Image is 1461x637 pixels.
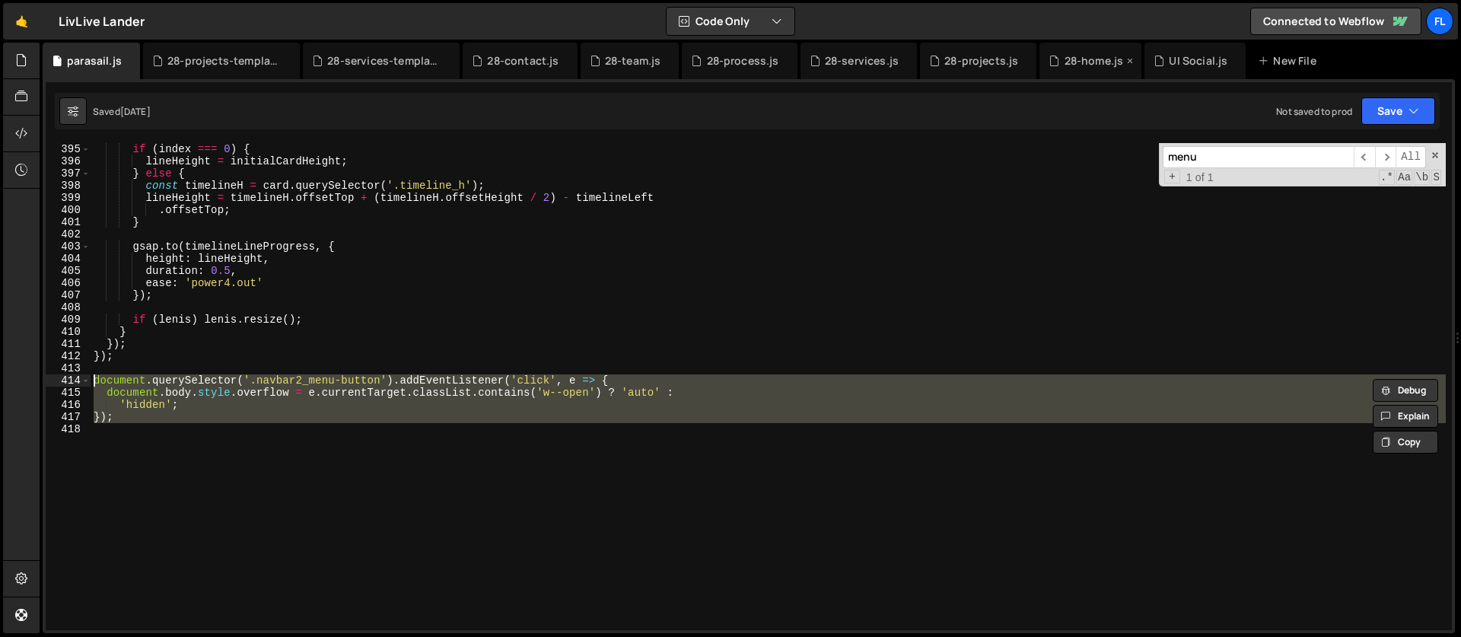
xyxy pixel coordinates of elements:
div: 28-contact.js [487,53,559,68]
button: Debug [1373,379,1438,402]
div: 28-home.js [1065,53,1124,68]
div: 28-team.js [605,53,661,68]
a: Connected to Webflow [1250,8,1421,35]
button: Save [1361,97,1435,125]
span: Toggle Replace mode [1164,170,1180,183]
div: 415 [46,387,91,399]
span: ​ [1375,146,1396,168]
div: 413 [46,362,91,374]
input: Search for [1163,146,1354,168]
div: parasail.js [67,53,122,68]
div: 397 [46,167,91,180]
div: 28-projects.js [944,53,1018,68]
div: 408 [46,301,91,314]
a: 🤙 [3,3,40,40]
div: 407 [46,289,91,301]
div: 403 [46,240,91,253]
div: 28-projects-template.js [167,53,282,68]
div: 399 [46,192,91,204]
span: Alt-Enter [1396,146,1426,168]
div: 404 [46,253,91,265]
div: Not saved to prod [1276,105,1352,118]
span: Search In Selection [1431,170,1441,185]
button: Code Only [667,8,794,35]
div: 405 [46,265,91,277]
span: CaseSensitive Search [1396,170,1412,185]
div: 417 [46,411,91,423]
div: LivLive Lander [59,12,145,30]
div: 398 [46,180,91,192]
div: 416 [46,399,91,411]
div: 28-process.js [707,53,779,68]
button: Copy [1373,431,1438,454]
div: 402 [46,228,91,240]
div: 400 [46,204,91,216]
a: Fl [1426,8,1453,35]
div: 401 [46,216,91,228]
div: UI Social.js [1169,53,1227,68]
span: RegExp Search [1379,170,1395,185]
div: 409 [46,314,91,326]
div: 410 [46,326,91,338]
div: 418 [46,423,91,435]
div: 412 [46,350,91,362]
div: [DATE] [120,105,151,118]
div: 406 [46,277,91,289]
div: New File [1258,53,1322,68]
div: 396 [46,155,91,167]
button: Explain [1373,405,1438,428]
span: 1 of 1 [1180,171,1220,183]
div: Saved [93,105,151,118]
span: Whole Word Search [1414,170,1430,185]
div: 28-services.js [825,53,899,68]
div: 411 [46,338,91,350]
span: ​ [1354,146,1375,168]
div: 414 [46,374,91,387]
div: 395 [46,143,91,155]
div: 28-services-template.js [327,53,441,68]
